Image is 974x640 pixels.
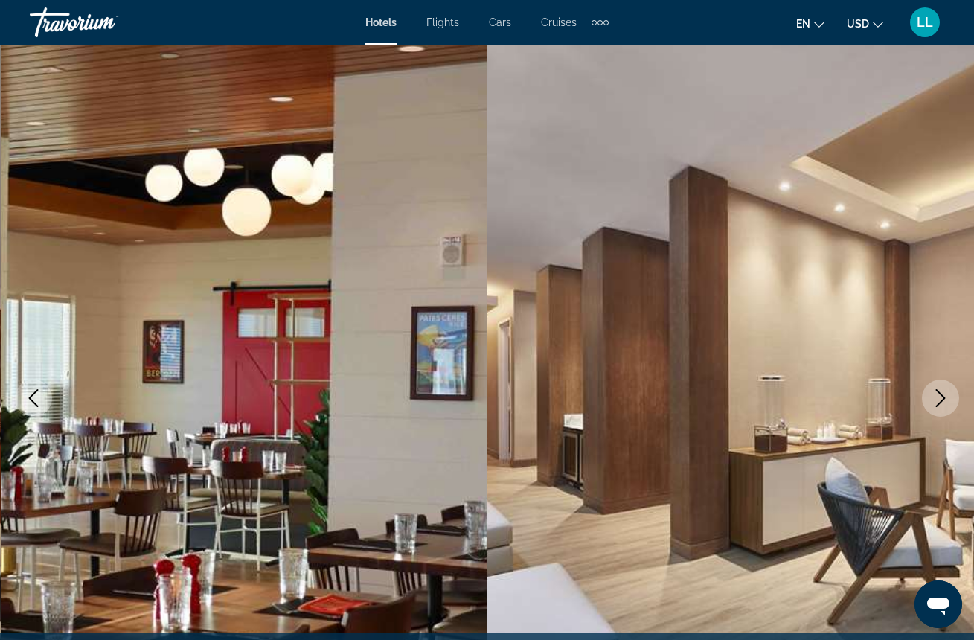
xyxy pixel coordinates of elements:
[917,15,933,30] span: LL
[30,3,179,42] a: Travorium
[914,580,962,628] iframe: Botón para iniciar la ventana de mensajería
[847,13,883,34] button: Change currency
[489,16,511,28] a: Cars
[906,7,944,38] button: User Menu
[922,380,959,417] button: Next image
[15,380,52,417] button: Previous image
[796,13,824,34] button: Change language
[426,16,459,28] a: Flights
[847,18,869,30] span: USD
[365,16,397,28] a: Hotels
[592,10,609,34] button: Extra navigation items
[796,18,810,30] span: en
[541,16,577,28] a: Cruises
